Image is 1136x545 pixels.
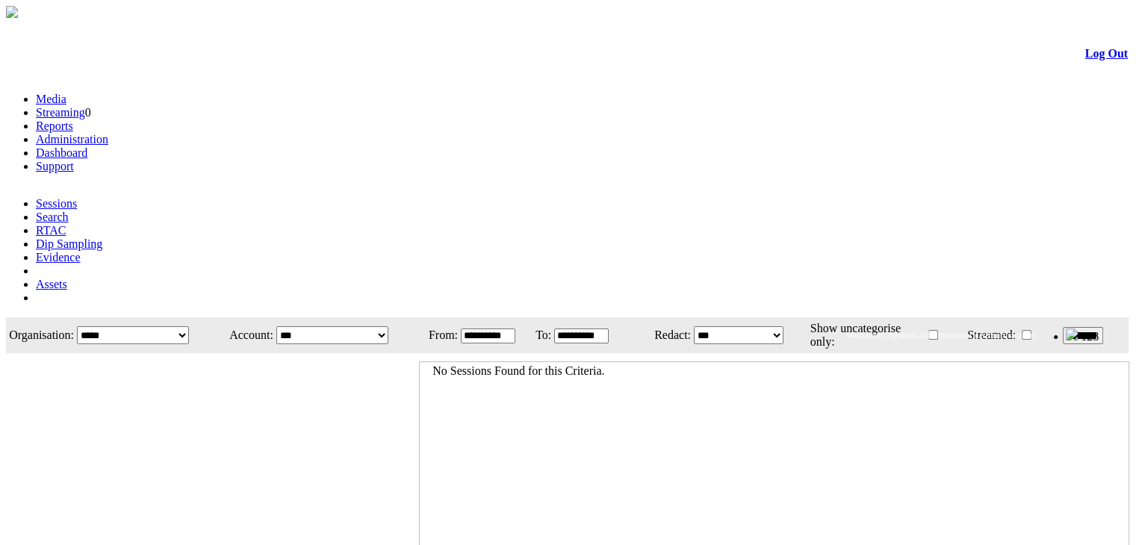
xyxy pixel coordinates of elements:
[810,322,901,348] span: Show uncategorise only:
[36,237,102,250] a: Dip Sampling
[36,119,73,132] a: Reports
[1066,328,1078,340] img: bell25.png
[36,160,74,172] a: Support
[624,319,692,352] td: Redact:
[36,146,87,159] a: Dashboard
[36,224,66,237] a: RTAC
[1081,330,1099,343] span: 128
[6,6,18,18] img: arrow-3.png
[7,319,75,352] td: Organisation:
[36,211,69,223] a: Search
[36,106,85,119] a: Streaming
[218,319,274,352] td: Account:
[36,93,66,105] a: Media
[420,319,459,352] td: From:
[36,197,77,210] a: Sessions
[846,329,1036,340] span: Welcome, System Administrator (Administrator)
[432,364,604,377] span: No Sessions Found for this Criteria.
[85,106,91,119] span: 0
[531,319,553,352] td: To:
[36,278,67,290] a: Assets
[36,133,108,146] a: Administration
[36,251,81,264] a: Evidence
[1085,47,1128,60] a: Log Out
